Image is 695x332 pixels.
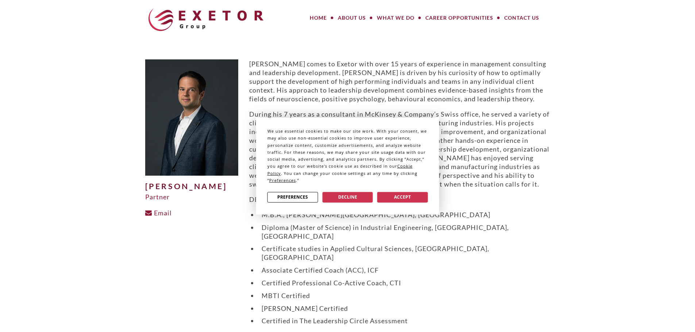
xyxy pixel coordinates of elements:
button: Accept [377,192,428,202]
span: Preferences [269,177,296,183]
div: Cookie Consent Prompt [256,117,439,215]
div: We use essential cookies to make our site work. With your consent, we may also use non-essential ... [267,128,428,184]
button: Decline [322,192,373,202]
button: Preferences [267,192,318,202]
